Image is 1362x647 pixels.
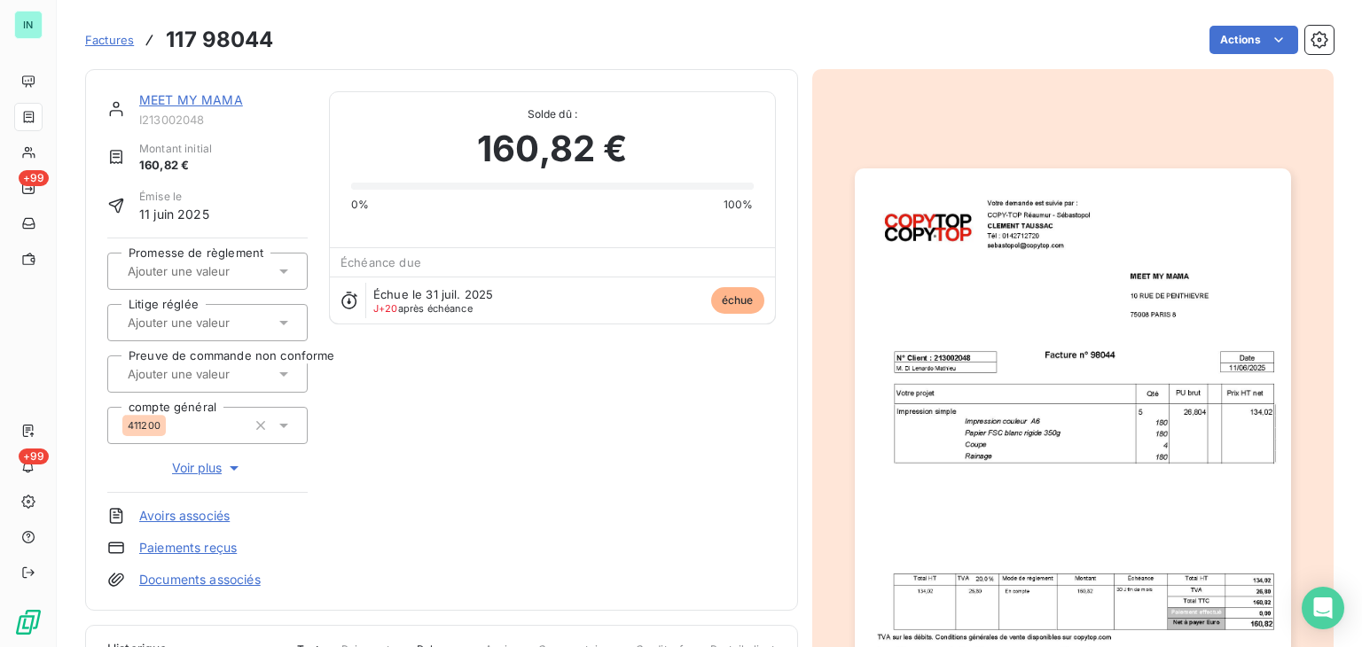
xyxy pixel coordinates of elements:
[373,303,473,314] span: après échéance
[139,92,243,107] a: MEET MY MAMA
[14,11,43,39] div: IN
[139,189,209,205] span: Émise le
[1209,26,1298,54] button: Actions
[128,420,160,431] span: 411200
[139,507,230,525] a: Avoirs associés
[373,287,493,301] span: Échue le 31 juil. 2025
[14,174,42,202] a: +99
[373,302,398,315] span: J+20
[166,24,273,56] h3: 117 98044
[351,106,753,122] span: Solde dû :
[107,458,308,478] button: Voir plus
[85,31,134,49] a: Factures
[477,122,627,175] span: 160,82 €
[14,608,43,636] img: Logo LeanPay
[711,287,764,314] span: échue
[172,459,243,477] span: Voir plus
[340,255,421,269] span: Échéance due
[126,315,304,331] input: Ajouter une valeur
[126,366,304,382] input: Ajouter une valeur
[351,197,369,213] span: 0%
[19,448,49,464] span: +99
[724,197,754,213] span: 100%
[139,539,237,557] a: Paiements reçus
[139,205,209,223] span: 11 juin 2025
[139,141,212,157] span: Montant initial
[126,263,304,279] input: Ajouter une valeur
[139,157,212,175] span: 160,82 €
[1302,587,1344,629] div: Open Intercom Messenger
[139,571,261,589] a: Documents associés
[85,33,134,47] span: Factures
[139,113,308,127] span: I213002048
[19,170,49,186] span: +99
